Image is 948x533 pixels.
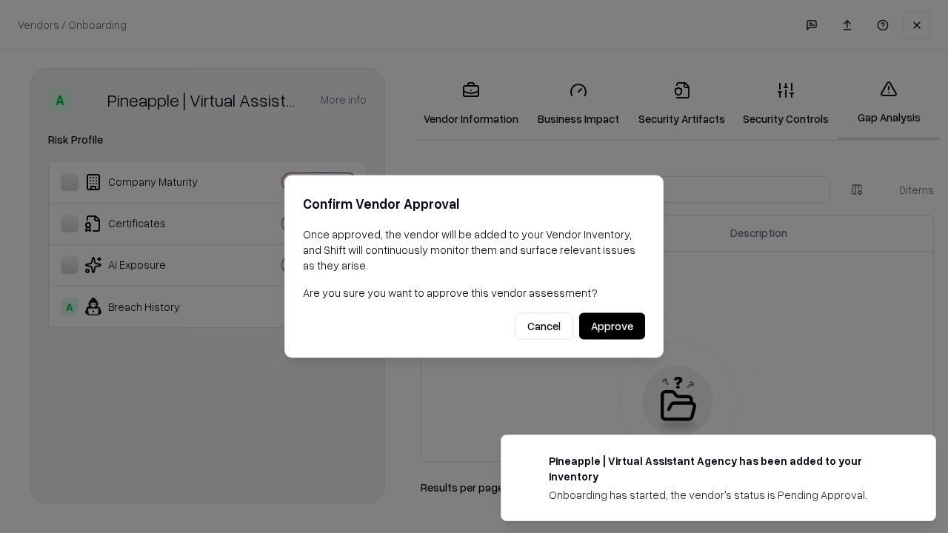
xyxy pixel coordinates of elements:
[519,453,537,471] img: trypineapple.com
[549,487,900,503] div: Onboarding has started, the vendor's status is Pending Approval.
[515,313,573,340] button: Cancel
[579,313,645,340] button: Approve
[549,453,900,484] div: Pineapple | Virtual Assistant Agency has been added to your inventory
[303,285,645,301] p: Are you sure you want to approve this vendor assessment?
[303,193,645,215] h2: Confirm Vendor Approval
[303,227,645,273] p: Once approved, the vendor will be added to your Vendor Inventory, and Shift will continuously mon...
